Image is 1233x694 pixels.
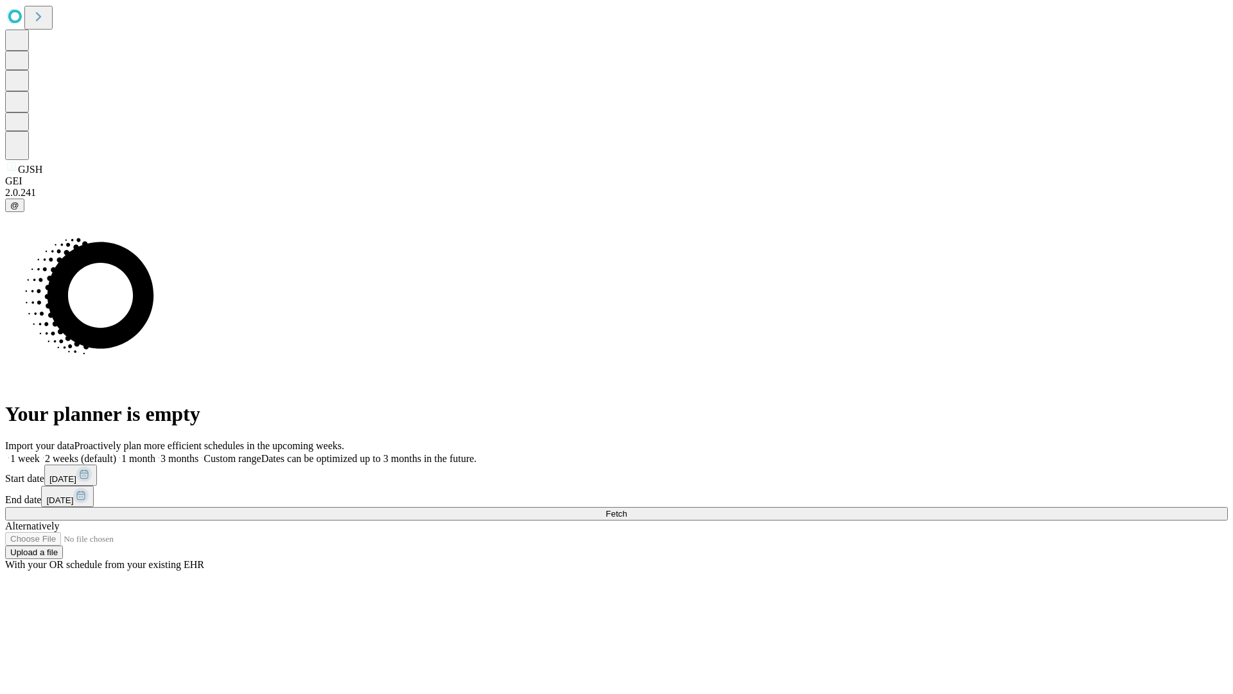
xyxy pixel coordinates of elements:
span: Dates can be optimized up to 3 months in the future. [261,453,477,464]
div: End date [5,486,1228,507]
span: [DATE] [46,495,73,505]
h1: Your planner is empty [5,402,1228,426]
button: [DATE] [44,465,97,486]
div: 2.0.241 [5,187,1228,199]
span: GJSH [18,164,42,175]
button: @ [5,199,24,212]
div: GEI [5,175,1228,187]
span: 1 week [10,453,40,464]
button: Fetch [5,507,1228,520]
span: @ [10,200,19,210]
div: Start date [5,465,1228,486]
span: Proactively plan more efficient schedules in the upcoming weeks. [74,440,344,451]
span: Alternatively [5,520,59,531]
span: With your OR schedule from your existing EHR [5,559,204,570]
span: Fetch [606,509,627,519]
span: [DATE] [49,474,76,484]
span: 2 weeks (default) [45,453,116,464]
span: Custom range [204,453,261,464]
span: 3 months [161,453,198,464]
span: 1 month [121,453,155,464]
span: Import your data [5,440,74,451]
button: Upload a file [5,546,63,559]
button: [DATE] [41,486,94,507]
